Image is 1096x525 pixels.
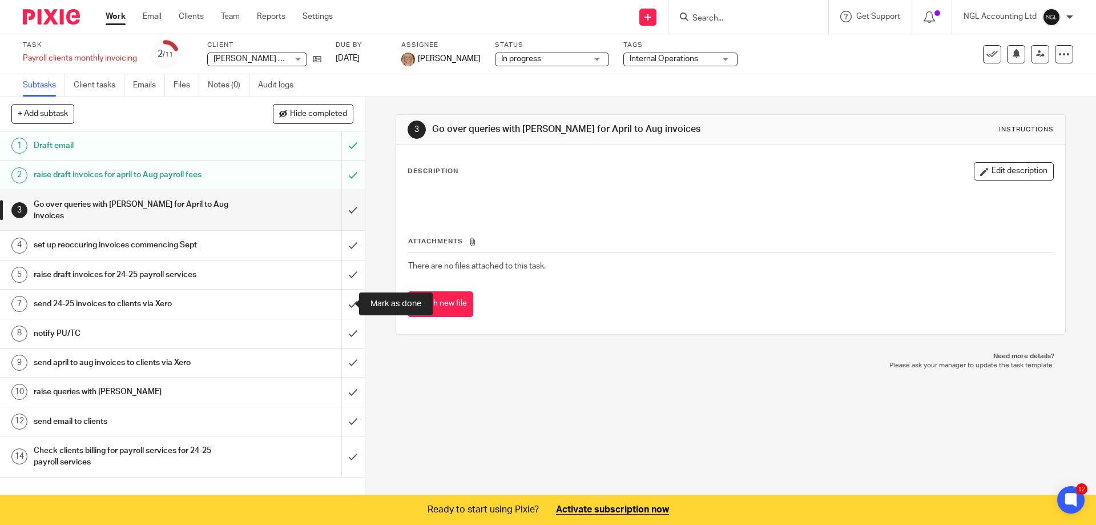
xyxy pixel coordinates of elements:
a: Subtasks [23,74,65,97]
button: Attach new file [408,291,473,317]
a: Client tasks [74,74,124,97]
h1: raise draft invoices for april to Aug payroll fees [34,166,231,183]
span: Internal Operations [630,55,698,63]
span: [PERSON_NAME] [418,53,481,65]
h1: send 24-25 invoices to clients via Xero [34,295,231,312]
a: Team [221,11,240,22]
label: Status [495,41,609,50]
small: /11 [163,51,173,58]
label: Client [207,41,321,50]
span: Get Support [856,13,900,21]
div: 7 [11,296,27,312]
h1: Draft email [34,137,231,154]
a: Email [143,11,162,22]
span: Hide completed [290,110,347,119]
a: Clients [179,11,204,22]
img: JW%20photo.JPG [401,53,415,66]
div: 8 [11,326,27,342]
span: [DATE] [336,54,360,62]
img: Pixie [23,9,80,25]
p: Please ask your manager to update the task template. [407,361,1054,370]
div: 12 [11,414,27,430]
h1: Check clients billing for payroll services for 24-25 payroll services [34,442,231,471]
p: Need more details? [407,352,1054,361]
a: Audit logs [258,74,302,97]
span: Attachments [408,238,463,245]
h1: set up reoccuring invoices commencing Sept [34,237,231,254]
div: 14 [11,448,27,464]
h1: send april to aug invoices to clients via Xero [34,354,231,371]
a: Settings [303,11,333,22]
div: 2 [158,47,173,61]
a: Work [106,11,126,22]
a: Emails [133,74,165,97]
span: There are no files attached to this task. [408,262,546,270]
span: [PERSON_NAME] Limited [213,55,305,63]
h1: send email to clients [34,413,231,430]
div: 3 [11,202,27,218]
div: 9 [11,355,27,371]
a: Notes (0) [208,74,249,97]
input: Search [691,14,794,24]
h1: notify PU/TC [34,325,231,342]
h1: raise queries with [PERSON_NAME] [34,383,231,400]
h1: raise draft invoices for 24-25 payroll services [34,266,231,283]
div: 3 [408,121,426,139]
label: Tags [623,41,738,50]
h1: Go over queries with [PERSON_NAME] for April to Aug invoices [34,196,231,225]
a: Files [174,74,199,97]
div: 4 [11,238,27,254]
label: Task [23,41,137,50]
div: 1 [11,138,27,154]
label: Due by [336,41,387,50]
span: In progress [501,55,541,63]
div: Instructions [999,125,1054,134]
div: Payroll clients monthly invoicing [23,53,137,64]
p: Description [408,167,458,176]
label: Assignee [401,41,481,50]
div: 12 [1076,483,1087,495]
button: Hide completed [273,104,353,123]
a: Reports [257,11,285,22]
button: + Add subtask [11,104,74,123]
div: 2 [11,167,27,183]
button: Edit description [974,162,1054,181]
h1: Go over queries with [PERSON_NAME] for April to Aug invoices [432,123,755,135]
div: 5 [11,267,27,283]
p: NGL Accounting Ltd [964,11,1037,22]
img: NGL%20Logo%20Social%20Circle%20JPG.jpg [1042,8,1061,26]
div: 10 [11,384,27,400]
